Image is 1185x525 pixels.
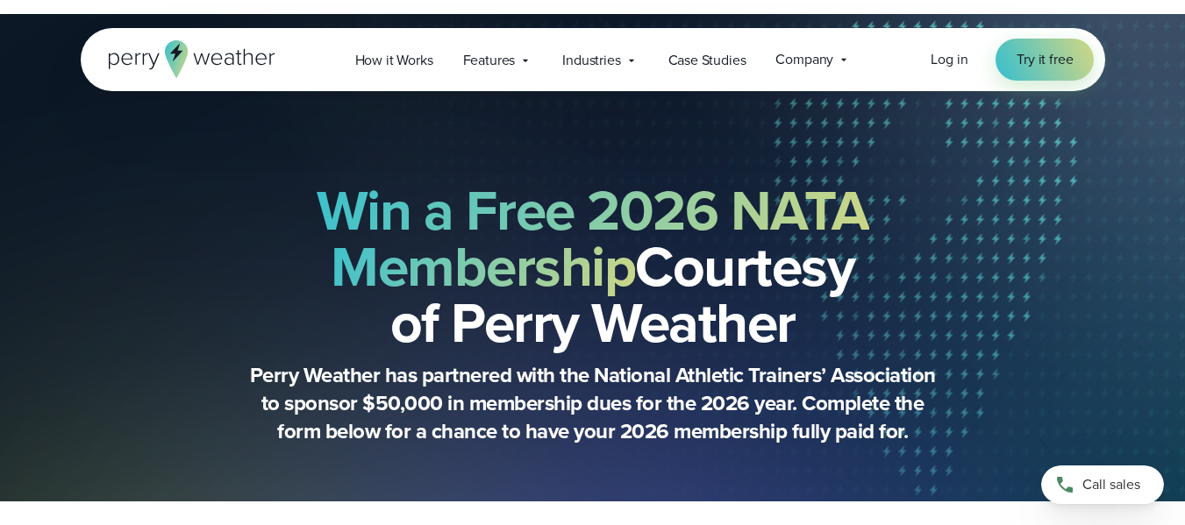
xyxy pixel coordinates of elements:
span: Company [775,49,833,70]
a: Log in [931,49,967,70]
span: Log in [931,49,967,69]
span: Call sales [1082,474,1140,495]
h2: Courtesy of Perry Weather [168,182,1017,351]
a: Try it free [996,39,1094,81]
a: Call sales [1041,465,1164,504]
a: How it Works [340,42,448,78]
a: Case Studies [653,42,761,78]
span: How it Works [355,50,433,71]
span: Features [463,50,516,71]
span: Industries [562,50,620,71]
span: Case Studies [668,50,746,71]
p: Perry Weather has partnered with the National Athletic Trainers’ Association to sponsor $50,000 i... [242,361,944,445]
span: Try it free [1017,49,1073,70]
strong: Win a Free 2026 NATA Membership [317,169,869,308]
